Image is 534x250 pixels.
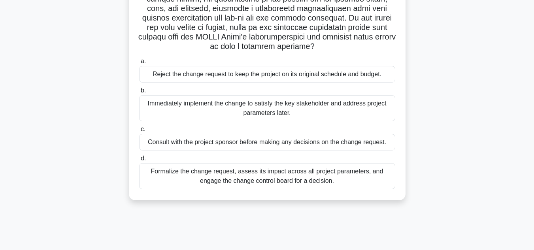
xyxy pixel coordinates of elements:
div: Reject the change request to keep the project on its original schedule and budget. [139,66,395,83]
div: Formalize the change request, assess its impact across all project parameters, and engage the cha... [139,163,395,189]
span: c. [141,126,145,132]
div: Consult with the project sponsor before making any decisions on the change request. [139,134,395,150]
span: d. [141,155,146,162]
span: a. [141,58,146,64]
div: Immediately implement the change to satisfy the key stakeholder and address project parameters la... [139,95,395,121]
span: b. [141,87,146,94]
